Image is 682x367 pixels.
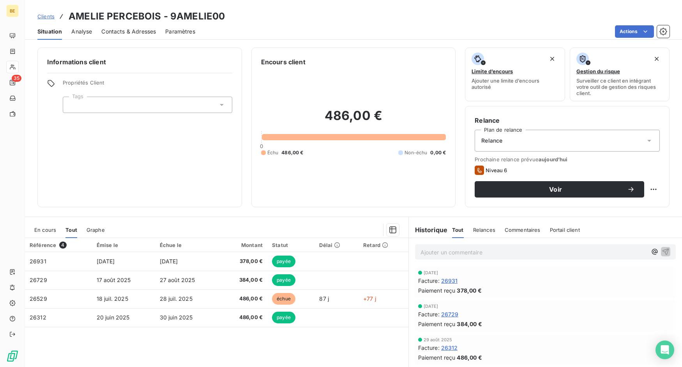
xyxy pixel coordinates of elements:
[30,258,46,265] span: 26931
[272,256,295,267] span: payée
[655,341,674,359] div: Open Intercom Messenger
[441,310,459,318] span: 26729
[6,350,19,362] img: Logo LeanPay
[160,314,193,321] span: 30 juin 2025
[272,242,310,248] div: Statut
[97,242,150,248] div: Émise le
[405,149,427,156] span: Non-échu
[430,149,446,156] span: 0,00 €
[418,344,440,352] span: Facture :
[418,277,440,285] span: Facture :
[69,9,225,23] h3: AMELIE PERCEBOIS - 9AMELIE00
[30,295,47,302] span: 26529
[441,277,458,285] span: 26931
[418,353,456,362] span: Paiement reçu
[481,137,502,145] span: Relance
[409,225,448,235] h6: Historique
[37,12,55,20] a: Clients
[475,181,644,198] button: Voir
[101,28,156,35] span: Contacts & Adresses
[160,242,215,248] div: Échue le
[418,320,456,328] span: Paiement reçu
[539,156,568,162] span: aujourd’hui
[34,227,56,233] span: En cours
[6,5,19,17] div: BE
[261,57,306,67] h6: Encours client
[272,293,295,305] span: échue
[465,48,565,101] button: Limite d’encoursAjouter une limite d’encours autorisé
[418,286,456,295] span: Paiement reçu
[63,79,232,90] span: Propriétés Client
[576,68,620,74] span: Gestion du risque
[71,28,92,35] span: Analyse
[165,28,195,35] span: Paramètres
[424,270,438,275] span: [DATE]
[319,295,329,302] span: 87 j
[30,242,87,249] div: Référence
[452,227,464,233] span: Tout
[319,242,354,248] div: Délai
[69,101,76,108] input: Ajouter une valeur
[160,277,195,283] span: 27 août 2025
[457,286,481,295] span: 378,00 €
[37,28,62,35] span: Situation
[424,304,438,309] span: [DATE]
[224,276,263,284] span: 384,00 €
[224,258,263,265] span: 378,00 €
[97,258,115,265] span: [DATE]
[475,156,660,162] span: Prochaine relance prévue
[418,310,440,318] span: Facture :
[261,108,446,131] h2: 486,00 €
[472,78,558,90] span: Ajouter une limite d’encours autorisé
[47,57,232,67] h6: Informations client
[576,78,663,96] span: Surveiller ce client en intégrant votre outil de gestion des risques client.
[457,353,482,362] span: 486,00 €
[97,314,130,321] span: 20 juin 2025
[570,48,670,101] button: Gestion du risqueSurveiller ce client en intégrant votre outil de gestion des risques client.
[260,143,263,149] span: 0
[224,295,263,303] span: 486,00 €
[363,242,403,248] div: Retard
[473,227,495,233] span: Relances
[550,227,580,233] span: Portail client
[424,337,452,342] span: 29 août 2025
[30,314,46,321] span: 26312
[441,344,458,352] span: 26312
[65,227,77,233] span: Tout
[272,274,295,286] span: payée
[472,68,513,74] span: Limite d’encours
[97,295,128,302] span: 18 juil. 2025
[12,75,21,82] span: 35
[224,242,263,248] div: Montant
[59,242,66,249] span: 4
[97,277,131,283] span: 17 août 2025
[457,320,482,328] span: 384,00 €
[30,277,47,283] span: 26729
[37,13,55,19] span: Clients
[272,312,295,323] span: payée
[505,227,541,233] span: Commentaires
[486,167,507,173] span: Niveau 6
[224,314,263,321] span: 486,00 €
[484,186,627,192] span: Voir
[267,149,279,156] span: Échu
[281,149,303,156] span: 486,00 €
[160,295,193,302] span: 28 juil. 2025
[87,227,105,233] span: Graphe
[363,295,376,302] span: +77 j
[160,258,178,265] span: [DATE]
[475,116,660,125] h6: Relance
[615,25,654,38] button: Actions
